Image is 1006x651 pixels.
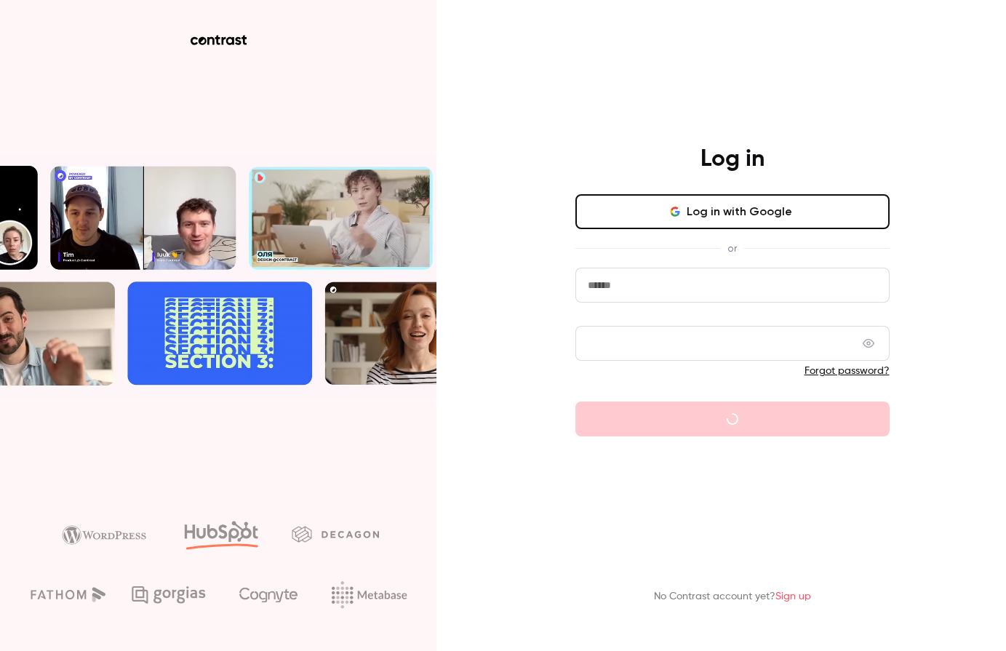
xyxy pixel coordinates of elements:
[654,589,811,604] p: No Contrast account yet?
[720,241,744,256] span: or
[700,145,765,174] h4: Log in
[805,366,890,376] a: Forgot password?
[775,591,811,602] a: Sign up
[575,194,890,229] button: Log in with Google
[292,526,379,542] img: decagon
